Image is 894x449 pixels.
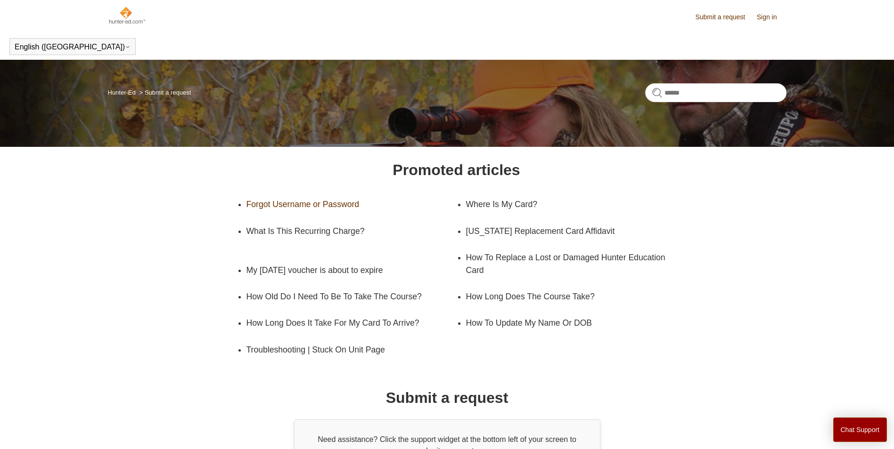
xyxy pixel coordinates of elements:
img: Hunter-Ed Help Center home page [108,6,146,24]
input: Search [645,83,787,102]
a: What Is This Recurring Charge? [246,218,457,244]
a: Hunter-Ed [108,89,136,96]
button: Chat Support [833,417,887,442]
h1: Promoted articles [393,159,520,181]
h1: Submit a request [386,386,509,409]
li: Hunter-Ed [108,89,138,96]
button: English ([GEOGRAPHIC_DATA]) [15,43,131,51]
a: My [DATE] voucher is about to expire [246,257,443,283]
a: How Long Does The Course Take? [466,283,662,310]
a: How To Update My Name Or DOB [466,310,662,336]
a: Forgot Username or Password [246,191,443,217]
a: Troubleshooting | Stuck On Unit Page [246,337,443,363]
a: Where Is My Card? [466,191,662,217]
li: Submit a request [137,89,191,96]
a: [US_STATE] Replacement Card Affidavit [466,218,662,244]
a: How Long Does It Take For My Card To Arrive? [246,310,457,336]
a: Submit a request [695,12,755,22]
a: How To Replace a Lost or Damaged Hunter Education Card [466,244,676,283]
a: Sign in [757,12,787,22]
a: How Old Do I Need To Be To Take The Course? [246,283,443,310]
